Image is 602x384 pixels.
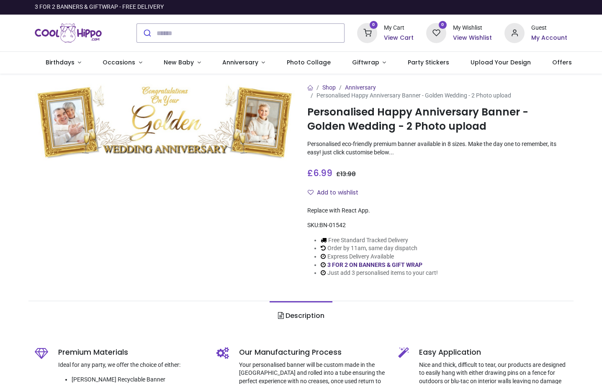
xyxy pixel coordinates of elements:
a: Shop [322,84,336,91]
span: Giftwrap [352,58,379,67]
div: Replace with React App. [307,207,567,215]
li: Order by 11am, same day dispatch [321,244,438,253]
span: Photo Collage [287,58,331,67]
a: Occasions [92,52,153,74]
a: Giftwrap [341,52,397,74]
span: BN-01542 [319,222,346,228]
a: View Cart [384,34,414,42]
span: Personalised Happy Anniversary Banner - Golden Wedding - 2 Photo upload [316,92,511,99]
img: Cool Hippo [35,21,102,45]
h5: Easy Application [419,347,567,358]
span: 6.99 [313,167,332,179]
div: Guest [531,24,567,32]
a: 0 [426,29,446,36]
span: 13.98 [340,170,356,178]
div: My Wishlist [453,24,492,32]
span: £ [336,170,356,178]
a: 3 FOR 2 ON BANNERS & GIFT WRAP [327,261,422,268]
button: Submit [137,24,157,42]
div: 3 FOR 2 BANNERS & GIFTWRAP - FREE DELIVERY [35,3,164,11]
i: Add to wishlist [308,189,314,195]
a: View Wishlist [453,34,492,42]
sup: 0 [370,21,378,29]
a: Anniversary [345,84,376,91]
sup: 0 [439,21,447,29]
span: Upload Your Design [471,58,531,67]
span: Anniversary [222,58,258,67]
div: My Cart [384,24,414,32]
a: Description [270,301,332,330]
span: Offers [552,58,572,67]
button: Add to wishlistAdd to wishlist [307,186,365,200]
h1: Personalised Happy Anniversary Banner - Golden Wedding - 2 Photo upload [307,105,567,134]
span: Birthdays [46,58,75,67]
a: Birthdays [35,52,92,74]
li: Express Delivery Available [321,253,438,261]
a: 0 [357,29,377,36]
p: Ideal for any party, we offer the choice of either: [58,361,204,369]
a: My Account [531,34,567,42]
span: New Baby [164,58,194,67]
a: Anniversary [211,52,276,74]
h5: Our Manufacturing Process [239,347,386,358]
a: New Baby [153,52,212,74]
li: Free Standard Tracked Delivery [321,236,438,245]
li: Just add 3 personalised items to your cart! [321,269,438,277]
a: Logo of Cool Hippo [35,21,102,45]
span: Party Stickers [408,58,449,67]
h5: Premium Materials [58,347,204,358]
iframe: Customer reviews powered by Trustpilot [391,3,567,11]
span: £ [307,167,332,179]
p: Personalised eco-friendly premium banner available in 8 sizes. Make the day one to remember, its ... [307,140,567,156]
span: Occasions [103,58,135,67]
img: Personalised Happy Anniversary Banner - Golden Wedding - 2 Photo upload [35,84,295,161]
div: SKU: [307,221,567,230]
